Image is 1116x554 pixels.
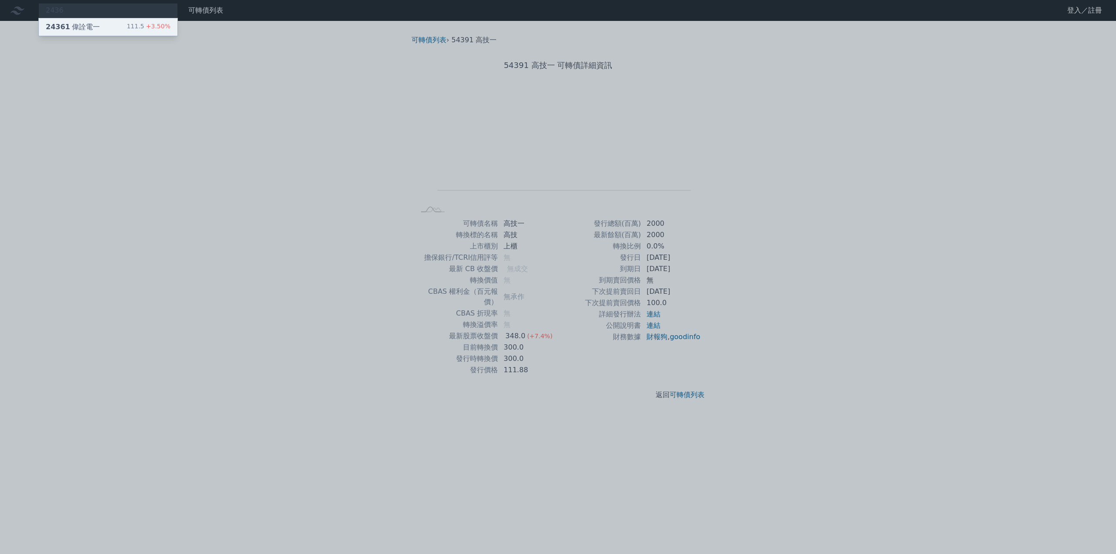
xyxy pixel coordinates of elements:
[1072,512,1116,554] div: 聊天小工具
[46,23,70,31] span: 24361
[39,18,177,36] a: 24361偉詮電一 111.5+3.50%
[127,22,170,32] div: 111.5
[144,23,170,30] span: +3.50%
[46,22,100,32] div: 偉詮電一
[1072,512,1116,554] iframe: Chat Widget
